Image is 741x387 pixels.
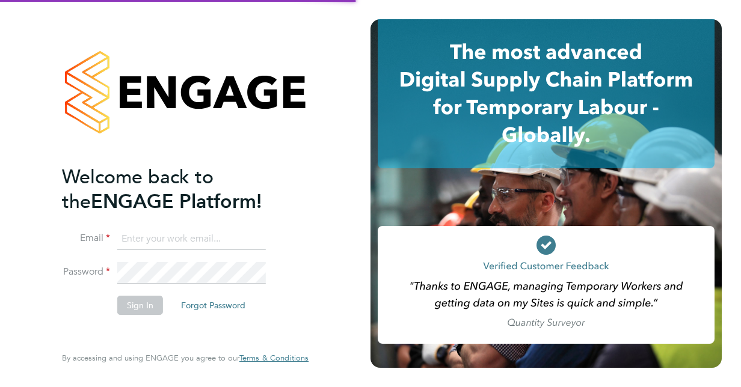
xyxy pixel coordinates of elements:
[62,353,309,363] span: By accessing and using ENGAGE you agree to our
[117,296,163,315] button: Sign In
[239,353,309,363] span: Terms & Conditions
[117,228,266,250] input: Enter your work email...
[239,353,309,363] a: Terms & Conditions
[62,232,110,245] label: Email
[171,296,255,315] button: Forgot Password
[62,266,110,278] label: Password
[62,165,297,214] h2: ENGAGE Platform!
[62,165,214,213] span: Welcome back to the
